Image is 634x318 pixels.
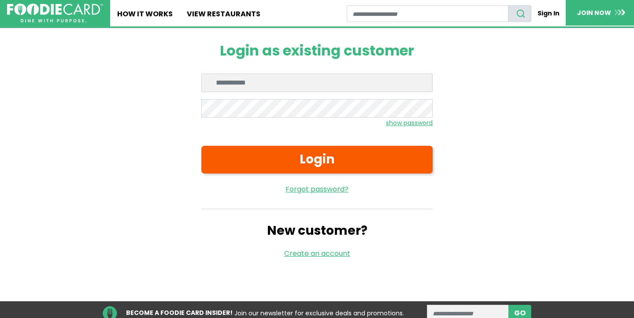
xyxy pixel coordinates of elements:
[531,5,566,22] a: Sign In
[126,308,233,317] strong: BECOME A FOODIE CARD INSIDER!
[201,146,433,174] button: Login
[347,5,508,22] input: restaurant search
[7,4,103,23] img: FoodieCard; Eat, Drink, Save, Donate
[201,184,433,195] a: Forgot password?
[284,248,350,259] a: Create an account
[386,118,433,127] small: show password
[201,223,433,238] h2: New customer?
[508,5,531,22] button: search
[201,42,433,59] h1: Login as existing customer
[234,309,404,318] span: Join our newsletter for exclusive deals and promotions.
